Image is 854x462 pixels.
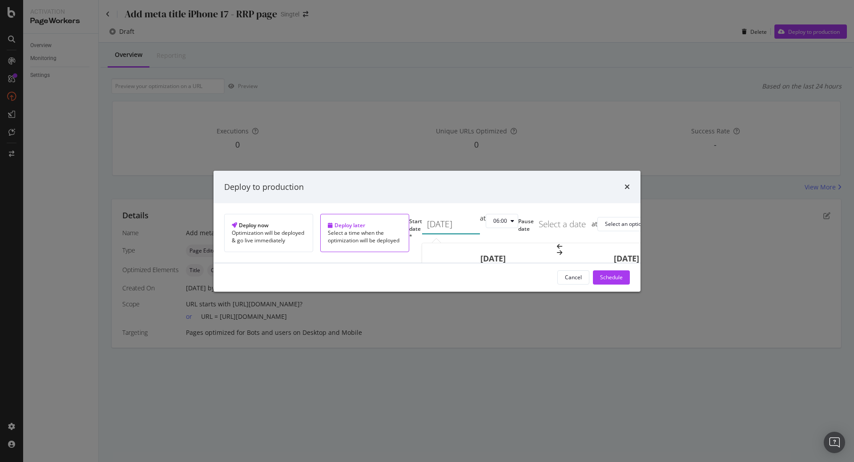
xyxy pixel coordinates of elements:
[518,217,534,249] label: Pause date
[232,221,306,229] div: Deploy now
[565,273,582,281] div: Cancel
[534,214,592,234] input: Select a date
[605,221,645,227] div: Select an option
[422,243,697,249] div: Move backward to switch to the previous month.
[213,170,640,291] div: modal
[328,229,402,244] div: Select a time when the optimization will be deployed
[597,217,656,231] button: Select an option
[480,253,506,264] strong: [DATE]
[592,220,597,229] div: at
[624,181,630,193] div: times
[422,214,480,234] input: Select a date
[593,270,630,285] button: Schedule
[493,218,507,224] div: 06:00
[480,214,486,234] div: at
[232,229,306,244] div: Optimization will be deployed & go live immediately
[422,249,697,256] div: Move forward to switch to the next month.
[600,273,623,281] div: Schedule
[824,432,845,453] div: Open Intercom Messenger
[224,181,304,193] div: Deploy to production
[486,214,518,228] button: 06:00
[409,217,422,249] label: Start date *
[422,243,697,376] div: Calendar
[557,270,589,285] button: Cancel
[614,253,639,264] strong: [DATE]
[328,221,402,229] div: Deploy later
